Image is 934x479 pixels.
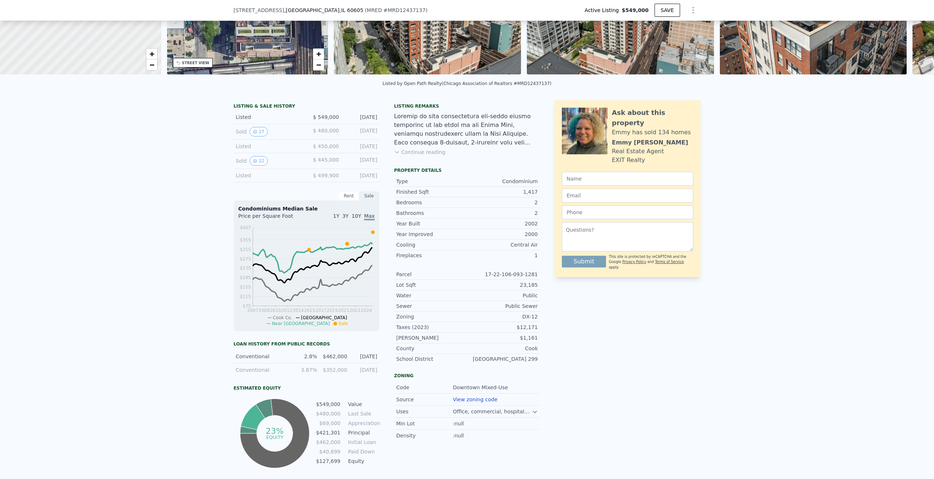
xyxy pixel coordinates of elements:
tspan: 2014 [293,308,304,313]
a: Zoom in [313,49,324,59]
div: Property details [394,167,540,173]
tspan: $75 [243,304,251,309]
div: Taxes (2023) [396,324,467,331]
tspan: $115 [240,294,251,299]
div: Sold [236,127,301,136]
div: [DATE] [352,366,377,374]
div: Downtown Mixed-Use [453,384,509,391]
div: Type [396,178,467,185]
button: Submit [562,256,606,267]
button: SAVE [655,4,680,17]
div: 3.87% [292,366,317,374]
div: 1 [467,252,538,259]
div: Listing remarks [394,103,540,109]
div: STREET VIEW [182,60,209,66]
tspan: $235 [240,266,251,271]
tspan: $355 [240,237,251,243]
div: Public [467,292,538,299]
tspan: 2021 [338,308,350,313]
div: Sewer [396,302,467,310]
span: + [149,49,154,58]
span: Cook Co. [273,315,292,320]
span: $549,000 [622,7,649,14]
a: Zoom out [313,59,324,70]
div: Bedrooms [396,199,467,206]
div: Cook [467,345,538,352]
td: Equity [347,457,379,465]
div: [DATE] [345,172,377,179]
div: $12,171 [467,324,538,331]
button: Continue reading [394,148,445,156]
tspan: $275 [240,256,251,262]
tspan: 2012 [281,308,293,313]
div: Emmy has sold 134 homes [612,128,691,137]
span: Active Listing [584,7,622,14]
div: County [396,345,467,352]
tspan: $315 [240,247,251,252]
span: Sale [339,321,348,326]
span: # MRD12437137 [383,7,426,13]
div: Listed [236,143,301,150]
div: 2 [467,199,538,206]
span: $ 499,900 [313,173,339,178]
span: [GEOGRAPHIC_DATA] [301,315,347,320]
tspan: 23% [266,426,283,436]
div: Lot Sqft [396,281,467,289]
div: Office, commercial, hospitality, public, institutional, and residential [453,408,532,415]
tspan: 2024 [361,308,372,313]
div: LISTING & SALE HISTORY [233,103,379,111]
span: + [316,49,321,58]
span: MRED [367,7,382,13]
div: [PERSON_NAME] [396,334,467,341]
div: :null [453,420,465,427]
div: School District [396,355,467,363]
span: 10Y [352,213,361,219]
div: 2002 [467,220,538,227]
tspan: 2008 [259,308,270,313]
td: Last Sale [347,410,379,418]
div: $1,161 [467,334,538,341]
div: :null [453,432,465,439]
tspan: $407 [240,225,251,230]
td: $549,000 [316,400,341,408]
div: [DATE] [345,143,377,150]
div: Real Estate Agent [612,147,664,156]
div: Condominium [467,178,538,185]
div: Parcel [396,271,467,278]
span: $ 445,000 [313,157,339,163]
a: Terms of Service [655,260,684,264]
tspan: $195 [240,275,251,280]
div: Loan history from public records [233,341,379,347]
div: Emmy [PERSON_NAME] [612,138,688,147]
div: EXIT Realty [612,156,645,165]
span: − [316,60,321,69]
div: 2000 [467,231,538,238]
div: Listed by Open Path Realty (Chicago Association of Realtors #MRD12437137) [383,81,552,86]
div: Rent [339,191,359,201]
div: Uses [396,408,453,415]
div: DX-12 [467,313,538,320]
div: Estimated Equity [233,385,379,391]
span: , IL 60605 [339,7,363,13]
tspan: 2007 [247,308,259,313]
div: Water [396,292,467,299]
div: Year Built [396,220,467,227]
input: Name [562,172,693,186]
td: Initial Loan [347,438,379,446]
span: $ 450,000 [313,143,339,149]
div: Public Sewer [467,302,538,310]
div: Conventional [236,366,287,374]
button: View historical data [250,156,267,166]
a: Zoom out [146,59,157,70]
a: View zoning code [453,397,497,402]
div: Source [396,396,453,403]
div: Density [396,432,453,439]
div: Sold [236,156,301,166]
span: − [149,60,154,69]
div: [DATE] [345,156,377,166]
td: Paid Down [347,448,379,456]
div: 2.8% [292,353,317,360]
div: [GEOGRAPHIC_DATA] 299 [467,355,538,363]
tspan: 2022 [350,308,361,313]
div: Central Air [467,241,538,248]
